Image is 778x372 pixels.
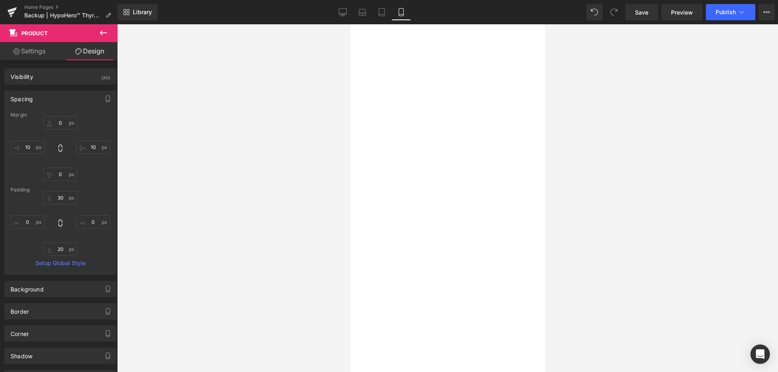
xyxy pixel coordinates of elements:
a: Design [60,42,119,60]
div: Visibility [11,69,33,80]
div: Corner [11,326,29,337]
div: Spacing [11,91,33,102]
a: Home Pages [24,4,118,11]
div: Border [11,304,29,315]
a: Tablet [372,4,391,20]
a: New Library [118,4,158,20]
input: 0 [76,215,110,229]
input: 0 [76,140,110,154]
div: (All) [101,69,110,82]
input: 0 [11,215,45,229]
span: Save [635,8,648,17]
input: 0 [43,191,77,204]
input: 0 [11,140,45,154]
button: Publish [706,4,755,20]
button: More [759,4,775,20]
span: Library [133,9,152,16]
div: Shadow [11,348,32,359]
div: Margin [11,112,110,118]
a: Desktop [333,4,353,20]
button: Redo [606,4,622,20]
span: Publish [716,9,736,15]
input: 0 [43,116,77,130]
button: Undo [586,4,603,20]
div: Padding [11,187,110,193]
a: Setup Global Style [11,260,110,266]
a: Laptop [353,4,372,20]
div: Background [11,281,44,293]
input: 0 [43,168,77,181]
div: Open Intercom Messenger [750,344,770,364]
a: Preview [661,4,703,20]
span: Product [21,30,48,36]
input: 0 [43,242,77,256]
span: Backup | HypoHero™ Thyroid Protocol and Supplements | Miss [PERSON_NAME] | Official Site 2024 | [24,12,102,19]
a: Mobile [391,4,411,20]
span: Preview [671,8,693,17]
